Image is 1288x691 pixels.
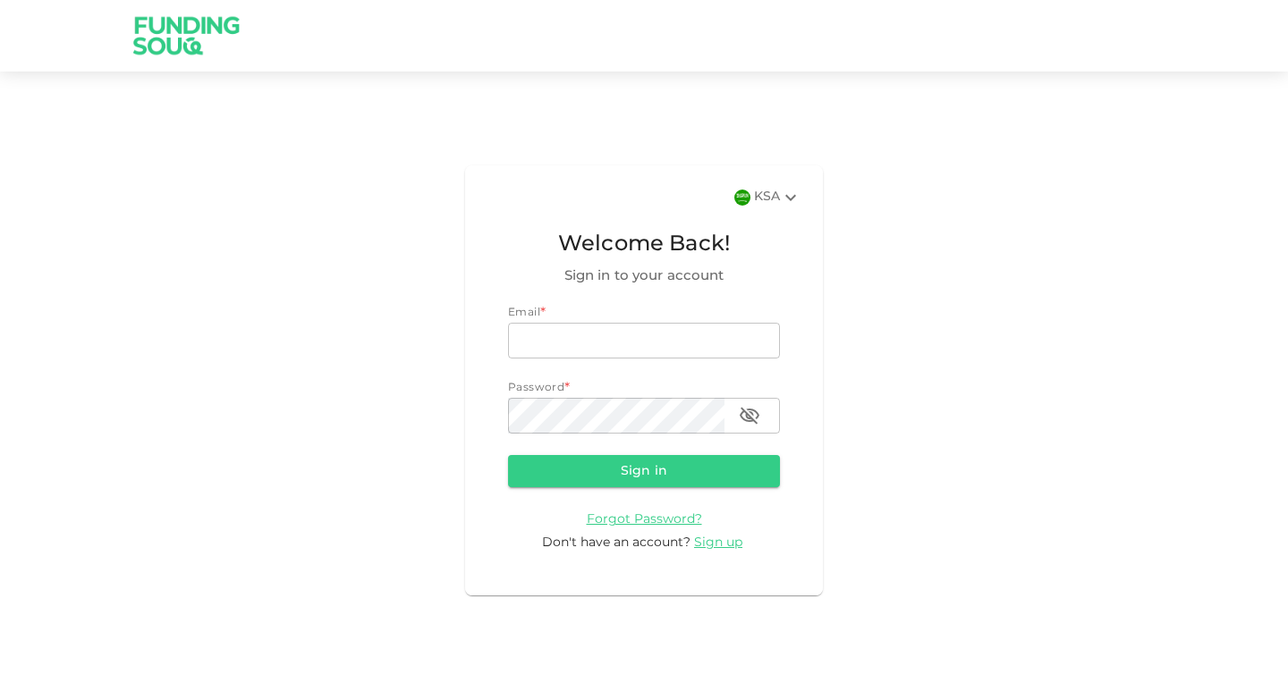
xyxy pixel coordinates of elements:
input: email [508,323,780,358]
span: Sign up [694,536,742,549]
input: password [508,398,724,434]
span: Don't have an account? [542,536,691,549]
span: Email [508,308,540,318]
span: Sign in to your account [508,265,780,287]
div: KSA [754,187,801,208]
span: Password [508,383,564,393]
span: Forgot Password? [587,513,702,526]
span: Welcome Back! [508,228,780,262]
button: Sign in [508,455,780,487]
img: flag-sa.b9a346574cdc8950dd34b50780441f57.svg [734,190,750,206]
a: Forgot Password? [587,512,702,526]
